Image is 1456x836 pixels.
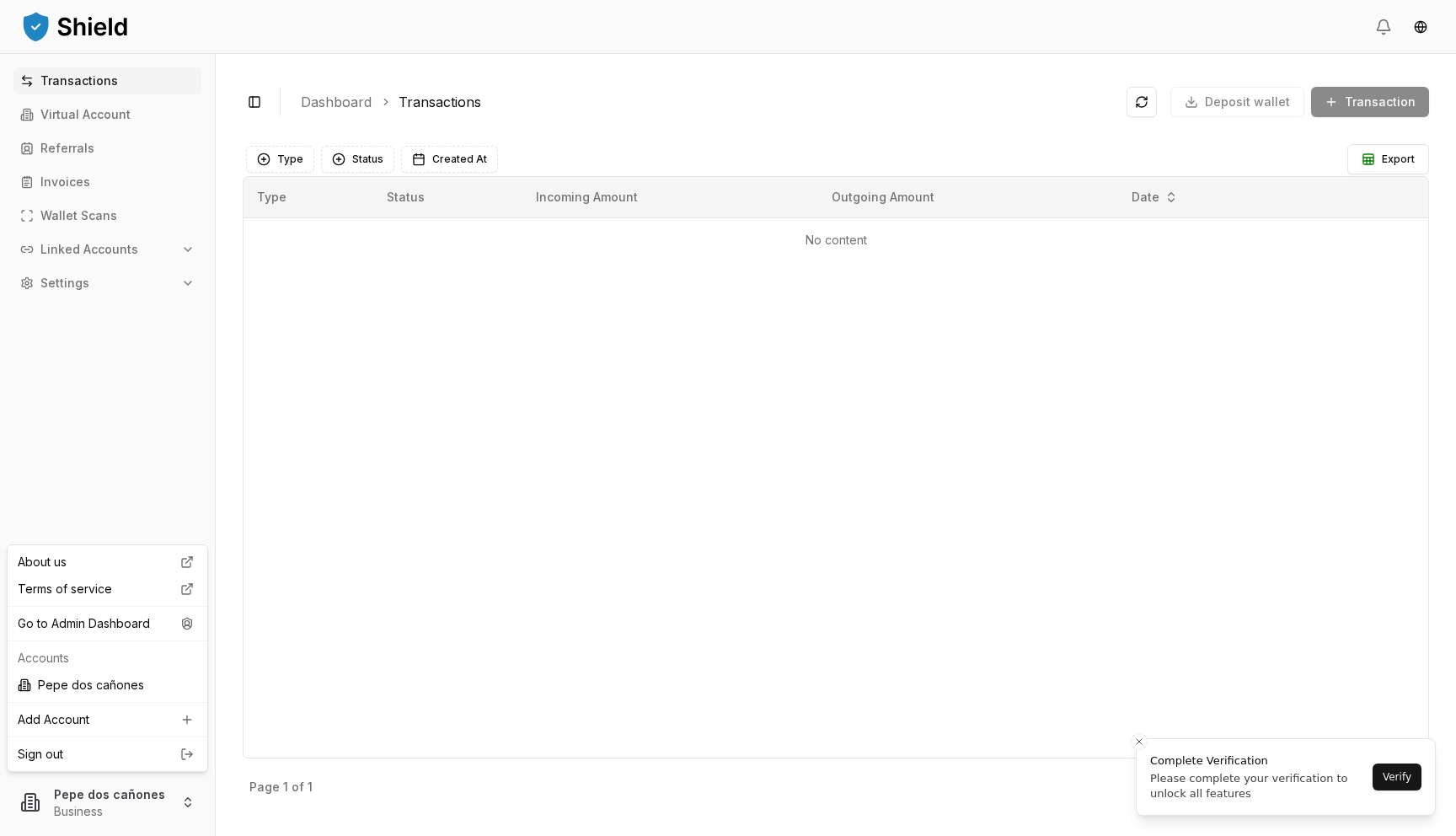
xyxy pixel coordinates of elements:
div: Go to Admin Dashboard [11,610,204,637]
div: Pepe dos cañones [11,672,204,699]
a: Add Account [11,706,204,733]
a: Terms of service [11,576,204,603]
a: Sign out [18,746,197,763]
a: About us [11,549,204,576]
p: Accounts [18,650,197,667]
